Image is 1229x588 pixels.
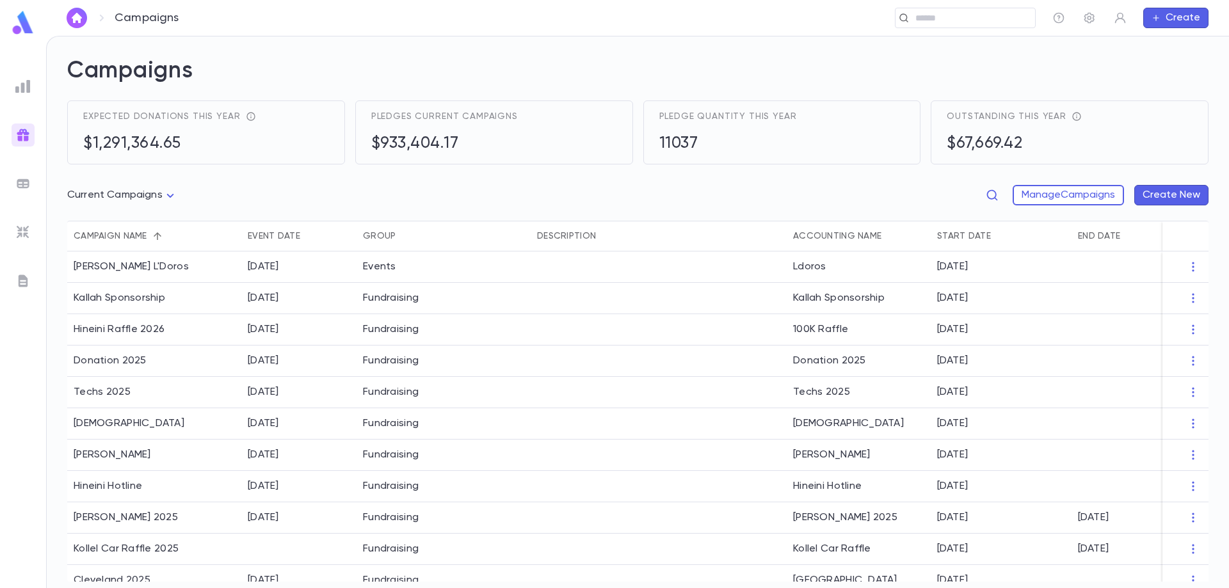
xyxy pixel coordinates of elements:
[371,111,518,122] span: Pledges current campaigns
[248,221,300,251] div: Event Date
[74,543,179,555] div: Kollel Car Raffle 2025
[74,260,189,273] div: Hineini L'Doros
[74,386,131,399] div: Techs 2025
[363,480,419,493] div: Fundraising
[537,221,596,251] div: Description
[787,408,931,440] div: [DEMOGRAPHIC_DATA]
[241,111,256,122] div: reflects total pledges + recurring donations expected throughout the year
[147,226,168,246] button: Sort
[787,534,931,565] div: Kollel Car Raffle
[881,226,902,246] button: Sort
[74,221,147,251] div: Campaign name
[937,323,968,336] p: [DATE]
[10,10,36,35] img: logo
[69,13,84,23] img: home_white.a664292cf8c1dea59945f0da9f25487c.svg
[1143,8,1209,28] button: Create
[363,543,419,555] div: Fundraising
[248,386,279,399] div: 1/1/2026
[396,226,416,246] button: Sort
[937,221,991,251] div: Start Date
[937,260,968,273] p: [DATE]
[363,574,419,587] div: Fundraising
[248,260,279,273] div: 6/30/2026
[248,449,279,461] div: 6/26/2026
[67,57,1209,100] h2: Campaigns
[787,314,931,346] div: 100K Raffle
[931,221,1072,251] div: Start Date
[363,511,419,524] div: Fundraising
[74,480,142,493] div: Hineini Hotline
[991,226,1011,246] button: Sort
[1013,185,1124,205] button: ManageCampaigns
[83,134,256,154] h5: $1,291,364.65
[74,574,150,587] div: Cleveland 2025
[248,480,279,493] div: 3/31/2026
[67,221,241,251] div: Campaign name
[659,111,797,122] span: Pledge quantity this year
[937,543,968,555] p: [DATE]
[248,323,279,336] div: 4/1/2026
[937,417,968,430] p: [DATE]
[15,127,31,143] img: campaigns_gradient.17ab1fa96dd0f67c2e976ce0b3818124.svg
[363,221,396,251] div: Group
[248,354,279,367] div: 12/31/2025
[1078,511,1109,524] p: [DATE]
[357,221,531,251] div: Group
[15,79,31,94] img: reports_grey.c525e4749d1bce6a11f5fe2a8de1b229.svg
[787,221,931,251] div: Accounting Name
[1066,111,1082,122] div: total receivables - total income
[363,386,419,399] div: Fundraising
[937,354,968,367] p: [DATE]
[659,134,797,154] h5: 11037
[241,221,357,251] div: Event Date
[531,221,787,251] div: Description
[1120,226,1141,246] button: Sort
[937,480,968,493] p: [DATE]
[787,251,931,283] div: Ldoros
[74,449,151,461] div: Hineini Lanetzach
[15,225,31,240] img: imports_grey.530a8a0e642e233f2baf0ef88e8c9fcb.svg
[787,346,931,377] div: Donation 2025
[947,111,1066,122] span: Outstanding this year
[1072,221,1212,251] div: End Date
[300,226,321,246] button: Sort
[937,292,968,305] p: [DATE]
[787,440,931,471] div: [PERSON_NAME]
[787,283,931,314] div: Kallah Sponsorship
[596,226,616,246] button: Sort
[67,190,163,200] span: Current Campaigns
[248,511,279,524] div: 1/10/2026
[937,449,968,461] p: [DATE]
[787,471,931,502] div: Hineini Hotline
[1078,221,1120,251] div: End Date
[787,377,931,408] div: Techs 2025
[1078,543,1109,555] p: [DATE]
[83,111,241,122] span: Expected donations this year
[371,134,518,154] h5: $933,404.17
[363,260,396,273] div: Events
[363,323,419,336] div: Fundraising
[15,273,31,289] img: letters_grey.7941b92b52307dd3b8a917253454ce1c.svg
[363,292,419,305] div: Fundraising
[74,292,165,305] div: Kallah Sponsorship
[937,511,968,524] p: [DATE]
[363,449,419,461] div: Fundraising
[248,292,279,305] div: 5/21/2026
[937,574,968,587] p: [DATE]
[67,183,178,208] div: Current Campaigns
[1134,185,1209,205] button: Create New
[947,134,1082,154] h5: $67,669.42
[74,417,184,430] div: Sefer Torah
[248,417,279,430] div: 5/21/2026
[15,176,31,191] img: batches_grey.339ca447c9d9533ef1741baa751efc33.svg
[74,511,178,524] div: Eretz Yisroel Raffle 2025
[787,502,931,534] div: [PERSON_NAME] 2025
[74,323,165,336] div: Hineini Raffle 2026
[74,354,147,367] div: Donation 2025
[363,417,419,430] div: Fundraising
[937,386,968,399] p: [DATE]
[793,221,881,251] div: Accounting Name
[363,354,419,367] div: Fundraising
[115,11,179,25] p: Campaigns
[248,574,279,587] div: 7/1/2025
